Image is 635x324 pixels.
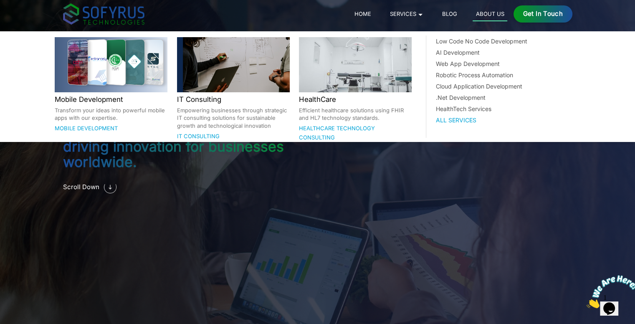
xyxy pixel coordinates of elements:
[55,106,167,122] p: Transform your ideas into powerful mobile apps with our expertise.
[55,94,167,105] h2: Mobile Development
[436,116,577,124] a: All Services
[299,125,375,141] a: Healthcare Technology Consulting
[583,272,635,311] iframe: chat widget
[177,133,220,139] a: IT Consulting
[473,9,507,21] a: About Us
[436,104,577,113] a: HealthTech Services
[351,9,374,19] a: Home
[177,106,290,130] p: Empowering businesses through strategic IT consulting solutions for sustainable growth and techno...
[436,37,577,46] a: Low Code No Code Development
[439,9,460,19] a: Blog
[299,106,412,122] p: Efficient healthcare solutions using FHIR and HL7 technology standards.
[299,94,412,105] h2: HealthCare
[436,48,577,57] a: AI Development
[387,9,426,19] a: Services 🞃
[55,125,118,132] a: Mobile Development
[514,5,572,23] a: Get in Touch
[436,82,577,91] a: Cloud Application Development
[104,181,116,193] img: software outsourcing company
[63,173,360,201] a: Scroll Down
[436,59,577,68] a: Web App Development
[177,94,290,105] h2: IT Consulting
[436,71,577,79] a: Robotic Process Automation
[3,3,55,36] img: Chat attention grabber
[436,93,577,102] a: .Net Development
[63,123,360,170] h2: Discover how our passion for technology is driving innovation for businesses worldwide.
[63,3,144,25] img: sofyrus
[3,3,7,10] span: 1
